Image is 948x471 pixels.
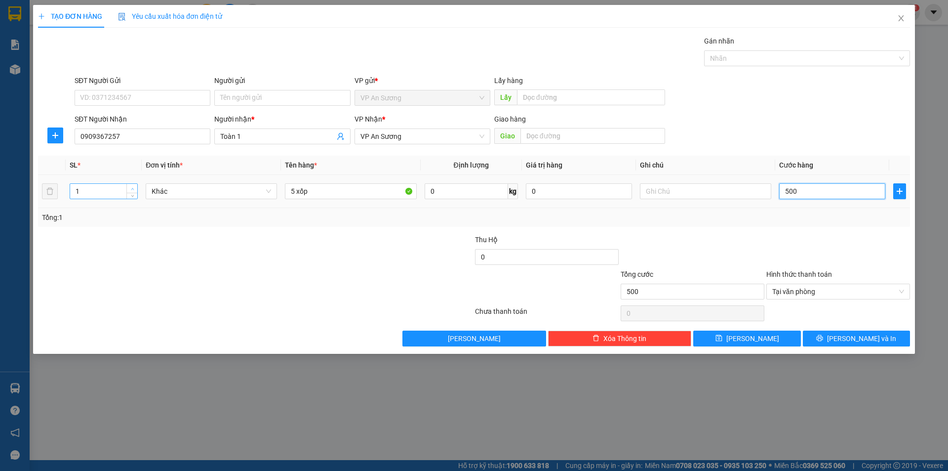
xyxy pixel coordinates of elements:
[704,37,734,45] label: Gán nhãn
[118,13,126,21] img: icon
[355,75,490,86] div: VP gửi
[508,183,518,199] span: kg
[475,236,498,244] span: Thu Hộ
[126,193,137,199] span: Decrease Value
[520,128,665,144] input: Dọc đường
[893,183,906,199] button: plus
[152,184,271,199] span: Khác
[494,128,520,144] span: Giao
[214,114,350,125] div: Người nhận
[517,89,665,105] input: Dọc đường
[214,75,350,86] div: Người gửi
[726,333,779,344] span: [PERSON_NAME]
[621,270,653,278] span: Tổng cước
[129,193,135,199] span: down
[360,129,484,144] span: VP An Sương
[803,331,910,346] button: printer[PERSON_NAME] và In
[146,161,183,169] span: Đơn vị tính
[526,183,632,199] input: 0
[636,156,775,175] th: Ghi chú
[402,331,546,346] button: [PERSON_NAME]
[42,183,58,199] button: delete
[360,90,484,105] span: VP An Sương
[285,183,416,199] input: VD: Bàn, Ghế
[42,212,366,223] div: Tổng: 1
[494,77,523,85] span: Lấy hàng
[494,115,526,123] span: Giao hàng
[494,89,517,105] span: Lấy
[355,115,382,123] span: VP Nhận
[126,184,137,193] span: Increase Value
[38,13,45,20] span: plus
[640,183,771,199] input: Ghi Chú
[887,5,915,33] button: Close
[448,333,501,344] span: [PERSON_NAME]
[548,331,692,346] button: deleteXóa Thông tin
[38,12,102,20] span: TẠO ĐƠN HÀNG
[118,12,222,20] span: Yêu cầu xuất hóa đơn điện tử
[474,306,620,323] div: Chưa thanh toán
[772,284,904,299] span: Tại văn phòng
[592,335,599,343] span: delete
[816,335,823,343] span: printer
[603,333,646,344] span: Xóa Thông tin
[715,335,722,343] span: save
[337,132,345,140] span: user-add
[827,333,896,344] span: [PERSON_NAME] và In
[47,128,63,143] button: plus
[766,270,832,278] label: Hình thức thanh toán
[75,75,210,86] div: SĐT Người Gửi
[526,161,562,169] span: Giá trị hàng
[693,331,800,346] button: save[PERSON_NAME]
[285,161,317,169] span: Tên hàng
[779,161,813,169] span: Cước hàng
[894,187,906,195] span: plus
[75,114,210,125] div: SĐT Người Nhận
[129,186,135,192] span: up
[454,161,489,169] span: Định lượng
[70,161,78,169] span: SL
[897,14,905,22] span: close
[48,131,63,139] span: plus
